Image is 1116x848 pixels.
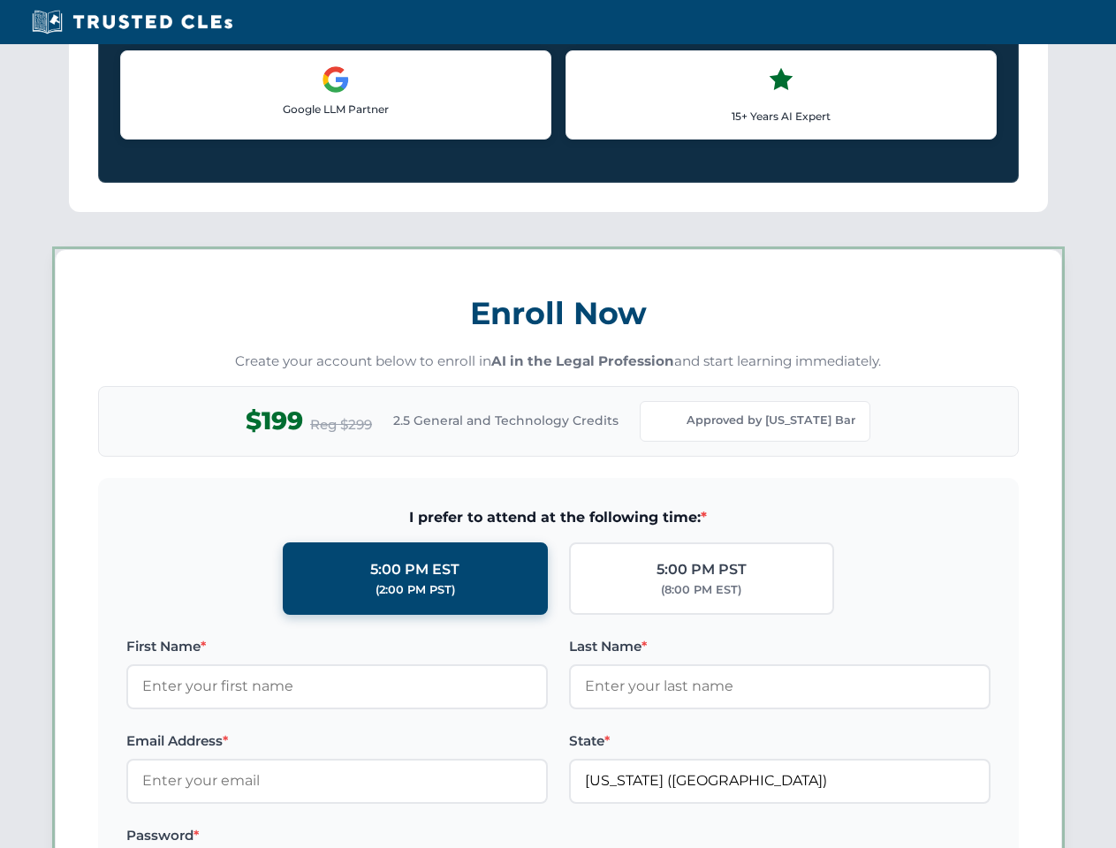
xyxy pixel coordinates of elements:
[135,101,536,117] p: Google LLM Partner
[126,825,548,846] label: Password
[581,108,982,125] p: 15+ Years AI Expert
[98,352,1019,372] p: Create your account below to enroll in and start learning immediately.
[370,558,459,581] div: 5:00 PM EST
[491,352,674,369] strong: AI in the Legal Profession
[27,9,238,35] img: Trusted CLEs
[126,759,548,803] input: Enter your email
[126,506,991,529] span: I prefer to attend at the following time:
[569,731,991,752] label: State
[98,285,1019,341] h3: Enroll Now
[126,636,548,657] label: First Name
[322,65,350,94] img: Google
[246,401,303,441] span: $199
[655,409,679,434] img: Florida Bar
[126,731,548,752] label: Email Address
[569,664,991,708] input: Enter your last name
[393,411,619,430] span: 2.5 General and Technology Credits
[661,581,741,599] div: (8:00 PM EST)
[657,558,747,581] div: 5:00 PM PST
[569,759,991,803] input: Florida (FL)
[687,412,855,429] span: Approved by [US_STATE] Bar
[376,581,455,599] div: (2:00 PM PST)
[310,414,372,435] span: Reg $299
[126,664,548,708] input: Enter your first name
[569,636,991,657] label: Last Name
